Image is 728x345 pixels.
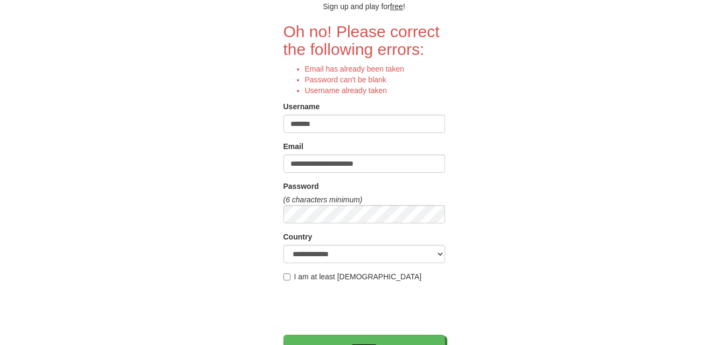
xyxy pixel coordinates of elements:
label: I am at least [DEMOGRAPHIC_DATA] [283,271,422,282]
li: Password can't be blank [305,74,445,85]
li: Email has already been taken [305,64,445,74]
label: Country [283,231,313,242]
label: Email [283,141,303,152]
em: (6 characters minimum) [283,195,363,204]
input: I am at least [DEMOGRAPHIC_DATA] [283,273,290,280]
h2: Oh no! Please correct the following errors: [283,23,445,58]
iframe: reCAPTCHA [283,287,447,329]
u: free [390,2,403,11]
p: Sign up and play for ! [283,1,445,12]
label: Password [283,181,319,192]
li: Username already taken [305,85,445,96]
label: Username [283,101,320,112]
